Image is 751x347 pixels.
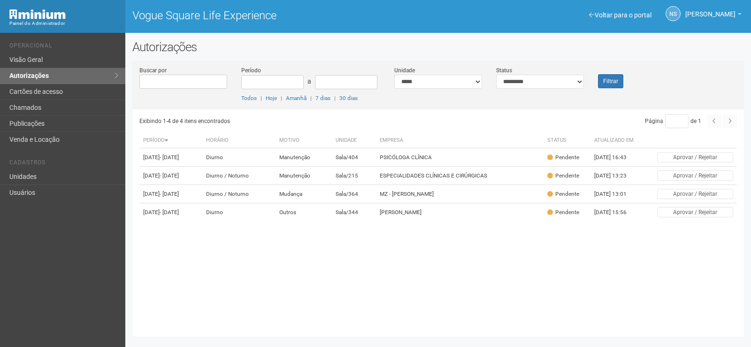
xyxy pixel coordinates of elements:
[547,154,579,162] div: Pendente
[202,133,276,148] th: Horário
[276,148,332,167] td: Manutenção
[9,19,118,28] div: Painel do Administrador
[547,172,579,180] div: Pendente
[376,167,544,185] td: ESPECIALIDADES CLÍNICAS E CIRÚRGICAS
[266,95,277,101] a: Hoje
[310,95,312,101] span: |
[334,95,336,101] span: |
[276,167,332,185] td: Manutenção
[376,133,544,148] th: Empresa
[139,185,202,203] td: [DATE]
[261,95,262,101] span: |
[281,95,282,101] span: |
[139,148,202,167] td: [DATE]
[394,66,415,75] label: Unidade
[657,170,733,181] button: Aprovar / Rejeitar
[332,185,375,203] td: Sala/364
[9,9,66,19] img: Minium
[332,167,375,185] td: Sala/215
[202,185,276,203] td: Diurno / Noturno
[139,133,202,148] th: Período
[139,203,202,222] td: [DATE]
[598,74,623,88] button: Filtrar
[9,159,118,169] li: Cadastros
[132,40,744,54] h2: Autorizações
[376,203,544,222] td: [PERSON_NAME]
[286,95,307,101] a: Amanhã
[645,118,701,124] span: Página de 1
[276,133,332,148] th: Motivo
[139,66,167,75] label: Buscar por
[547,190,579,198] div: Pendente
[202,148,276,167] td: Diurno
[202,167,276,185] td: Diurno / Noturno
[276,185,332,203] td: Mudança
[685,12,742,19] a: [PERSON_NAME]
[547,208,579,216] div: Pendente
[657,152,733,162] button: Aprovar / Rejeitar
[139,167,202,185] td: [DATE]
[685,1,736,18] span: Nicolle Silva
[9,42,118,52] li: Operacional
[241,66,261,75] label: Período
[160,172,179,179] span: - [DATE]
[590,203,642,222] td: [DATE] 15:56
[315,95,330,101] a: 7 dias
[657,207,733,217] button: Aprovar / Rejeitar
[332,133,375,148] th: Unidade
[590,185,642,203] td: [DATE] 13:01
[160,191,179,197] span: - [DATE]
[139,114,435,128] div: Exibindo 1-4 de 4 itens encontrados
[339,95,358,101] a: 30 dias
[132,9,431,22] h1: Vogue Square Life Experience
[544,133,590,148] th: Status
[589,11,651,19] a: Voltar para o portal
[160,209,179,216] span: - [DATE]
[376,185,544,203] td: MZ - [PERSON_NAME]
[332,203,375,222] td: Sala/344
[307,77,311,85] span: a
[666,6,681,21] a: NS
[241,95,257,101] a: Todos
[496,66,512,75] label: Status
[332,148,375,167] td: Sala/404
[160,154,179,161] span: - [DATE]
[376,148,544,167] td: PSICÓLOGA CLÍNICA
[590,167,642,185] td: [DATE] 13:23
[276,203,332,222] td: Outros
[590,133,642,148] th: Atualizado em
[590,148,642,167] td: [DATE] 16:43
[657,189,733,199] button: Aprovar / Rejeitar
[202,203,276,222] td: Diurno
